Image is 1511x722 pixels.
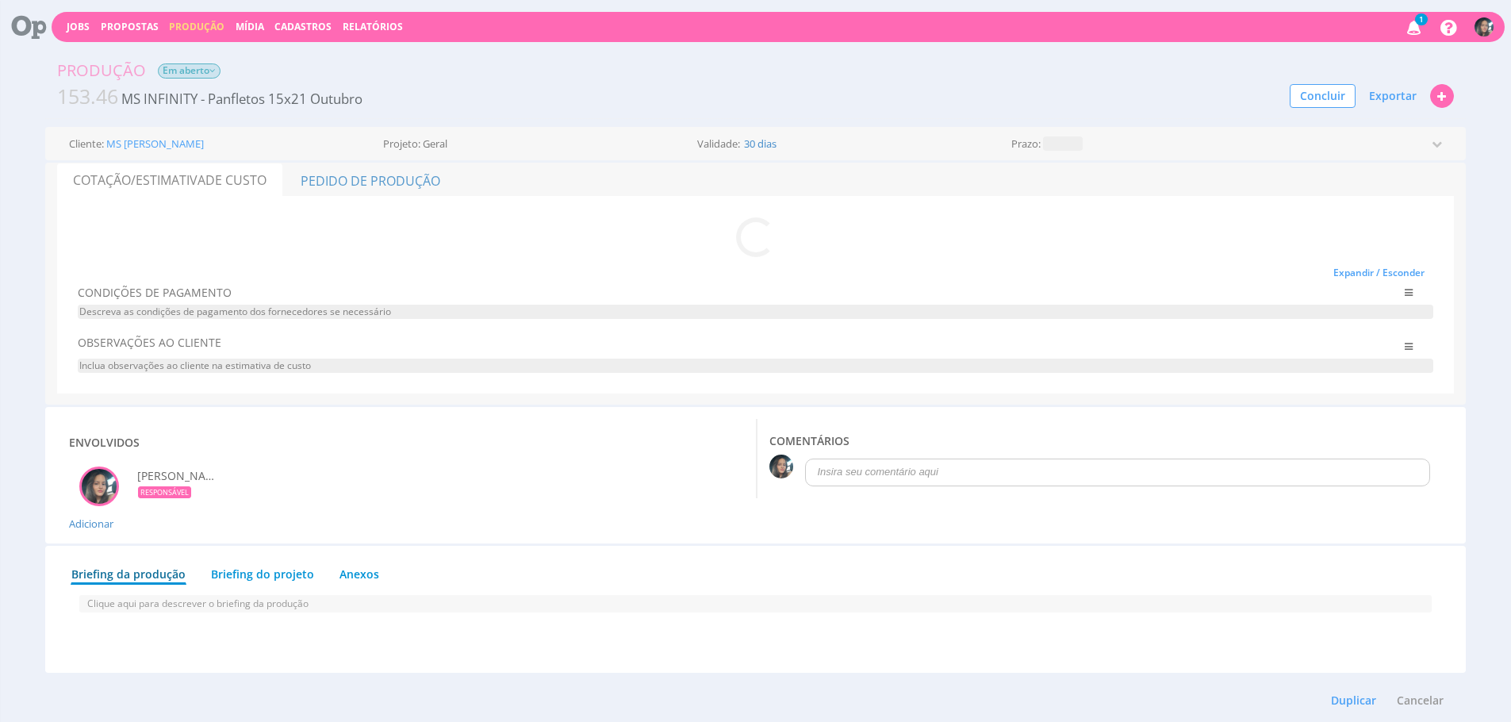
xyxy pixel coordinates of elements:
button: Jobs [62,19,94,34]
img: 1738759711_c390b6_whatsapp_image_20250205_at_084805.jpeg [1475,17,1494,36]
a: Mídia [236,20,264,33]
span: Propostas [101,20,159,33]
a: Jobs [67,20,90,33]
button: Mídia [231,19,269,34]
div: Produção [57,59,146,83]
span: 1 [1415,13,1428,25]
span: Cadastros [274,20,332,33]
a: Relatórios [343,20,403,33]
a: Produção [169,20,224,33]
button: Relatórios [338,19,408,34]
button: Produção [164,19,229,34]
button: Propostas [96,19,163,34]
button: Cadastros [270,19,336,34]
